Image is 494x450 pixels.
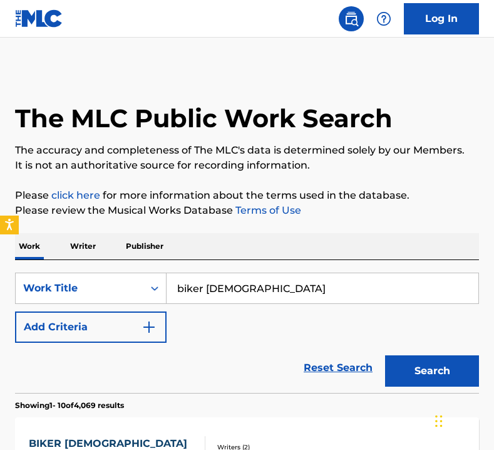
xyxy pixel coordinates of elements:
[297,354,379,382] a: Reset Search
[51,189,100,201] a: click here
[142,320,157,335] img: 9d2ae6d4665cec9f34b9.svg
[15,233,44,259] p: Work
[15,9,63,28] img: MLC Logo
[15,158,479,173] p: It is not an authoritative source for recording information.
[15,143,479,158] p: The accuracy and completeness of The MLC's data is determined solely by our Members.
[376,11,391,26] img: help
[15,311,167,343] button: Add Criteria
[344,11,359,26] img: search
[23,281,136,296] div: Work Title
[404,3,479,34] a: Log In
[385,355,479,387] button: Search
[15,203,479,218] p: Please review the Musical Works Database
[339,6,364,31] a: Public Search
[435,402,443,440] div: Drag
[431,390,494,450] iframe: Chat Widget
[66,233,100,259] p: Writer
[15,273,479,393] form: Search Form
[15,400,124,411] p: Showing 1 - 10 of 4,069 results
[122,233,167,259] p: Publisher
[371,6,396,31] div: Help
[15,188,479,203] p: Please for more information about the terms used in the database.
[233,204,301,216] a: Terms of Use
[15,103,393,134] h1: The MLC Public Work Search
